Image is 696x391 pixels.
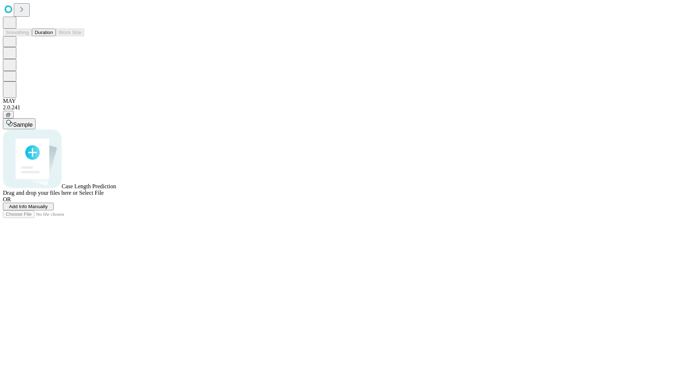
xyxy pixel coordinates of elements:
[32,29,56,36] button: Duration
[9,204,48,209] span: Add Info Manually
[3,196,11,202] span: OR
[3,104,693,111] div: 2.0.241
[62,183,116,189] span: Case Length Prediction
[3,111,14,118] button: @
[3,190,78,196] span: Drag and drop your files here or
[3,203,54,210] button: Add Info Manually
[13,122,33,128] span: Sample
[6,112,11,117] span: @
[79,190,104,196] span: Select File
[3,29,32,36] button: Smoothing
[3,98,693,104] div: MAY
[3,118,36,129] button: Sample
[56,29,84,36] button: Block Size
